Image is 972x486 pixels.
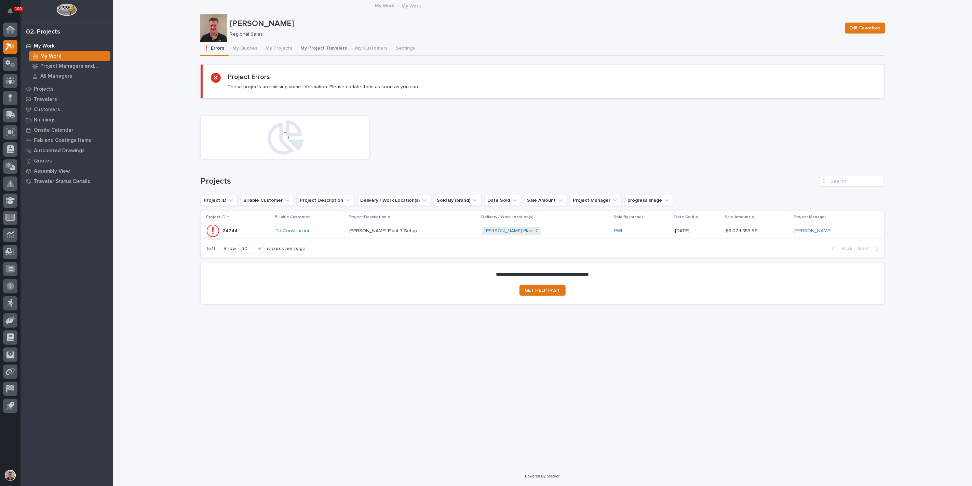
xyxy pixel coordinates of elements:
a: Customers [21,104,113,115]
p: 100 [15,6,22,11]
p: Billable Customer [275,213,310,221]
p: 24744 [222,227,239,234]
a: Automated Drawings [21,145,113,156]
p: Regional Sales [230,31,837,37]
button: Project Description [297,195,354,206]
tr: 2474424744 DJ Construction [PERSON_NAME] Plant 7 Setup[PERSON_NAME] Plant 7 Setup [PERSON_NAME] P... [201,223,884,239]
p: Traveler Status Details [34,179,90,185]
p: Sale Amount [725,213,751,221]
p: Date Sold [674,213,694,221]
p: Delivery / Work Location(s) [481,213,534,221]
p: [DATE] [675,228,720,234]
a: Assembly View [21,166,113,176]
p: These projects are missing some information. Please update them as soon as you can. [228,84,419,90]
div: Notifications100 [9,8,17,19]
p: [PERSON_NAME] [230,19,840,29]
button: Notifications [3,4,17,18]
button: Date Sold [484,195,521,206]
button: Delivery / Work Location(s) [357,195,431,206]
button: My Project Travelers [297,42,351,56]
a: Quotes [21,156,113,166]
a: Travelers [21,94,113,104]
h1: Projects [201,176,816,186]
a: Traveler Status Details [21,176,113,186]
button: My Customers [351,42,392,56]
button: progress image [624,195,673,206]
p: My Work [34,43,55,49]
div: 30 [239,245,255,252]
button: Project ID [201,195,238,206]
span: Edit Favorites [850,24,881,32]
p: Onsite Calendar [34,127,73,133]
a: Fab and Coatings Items [21,135,113,145]
p: Show [224,246,236,252]
p: Project Description [349,213,387,221]
img: Workspace Logo [56,3,77,16]
p: Buildings [34,117,56,123]
button: Back [826,246,855,252]
p: Project ID [206,213,226,221]
input: Search [819,176,884,187]
p: 1 of 1 [201,240,221,257]
div: 02. Projects [26,28,60,36]
p: Project Managers and Engineers [40,63,108,69]
a: Buildings [21,115,113,125]
button: Billable Customer [240,195,294,206]
a: All Managers [26,71,113,81]
p: Projects [34,86,54,92]
p: Fab and Coatings Items [34,137,91,144]
p: [PERSON_NAME] Plant 7 Setup [349,227,418,234]
p: Customers [34,107,60,113]
a: [PERSON_NAME] Plant 7 [485,228,538,234]
p: $ 3,074,853.99 [726,227,759,234]
a: GET HELP FAST [519,285,566,296]
p: All Managers [40,73,72,79]
button: My Projects [262,42,297,56]
p: Sold By (brand) [613,213,643,221]
button: Settings [392,42,419,56]
h2: Project Errors [228,73,270,81]
p: Assembly View [34,168,70,174]
p: Travelers [34,96,57,103]
p: My Work [40,53,61,60]
button: Sale Amount [524,195,567,206]
button: Project Manager [570,195,622,206]
a: [PERSON_NAME] [794,228,832,234]
p: records per page [267,246,306,252]
p: Project Manager [794,213,826,221]
a: PWI [614,228,622,234]
p: My Work [402,2,421,9]
a: Projects [21,84,113,94]
button: My Quotes [229,42,262,56]
button: ❗ Errors [200,42,229,56]
a: My Work [21,41,113,51]
button: Edit Favorites [845,23,885,34]
a: Onsite Calendar [21,125,113,135]
p: Quotes [34,158,52,164]
button: Next [855,246,884,252]
a: Powered By Stacker [525,474,559,478]
button: Sold By (brand) [434,195,482,206]
a: My Work [375,1,394,9]
span: Back [838,246,852,252]
a: My Work [26,51,113,61]
button: users-avatar [3,468,17,483]
p: Automated Drawings [34,148,85,154]
span: Next [858,246,873,252]
span: GET HELP FAST [525,288,560,293]
a: Project Managers and Engineers [26,61,113,71]
a: DJ Construction [275,228,311,234]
